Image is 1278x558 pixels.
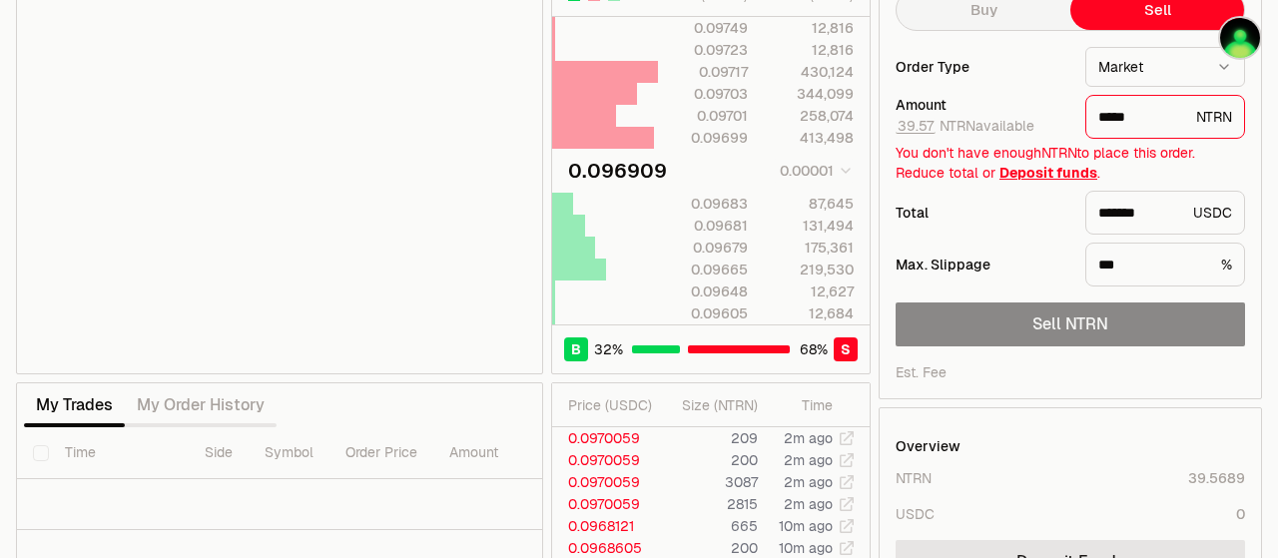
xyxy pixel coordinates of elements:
time: 2m ago [784,451,833,469]
div: 12,627 [765,281,854,301]
span: 68 % [800,339,828,359]
th: Amount [433,427,583,479]
th: Symbol [249,427,329,479]
div: Price ( USDC ) [568,395,659,415]
div: 258,074 [765,106,854,126]
div: 12,816 [765,40,854,60]
div: 0.09648 [659,281,748,301]
div: 0.09749 [659,18,748,38]
th: Order Price [329,427,433,479]
button: Select all [33,445,49,461]
span: NTRN available [896,117,1034,135]
div: 12,816 [765,18,854,38]
th: Time [49,427,189,479]
time: 2m ago [784,429,833,447]
time: 2m ago [784,495,833,513]
div: 344,099 [765,84,854,104]
div: Size ( NTRN ) [676,395,758,415]
div: 87,645 [765,194,854,214]
td: 2815 [660,493,759,515]
div: Time [775,395,833,415]
div: 0.09681 [659,216,748,236]
div: Total [896,206,1069,220]
div: 175,361 [765,238,854,258]
div: Order Type [896,60,1069,74]
div: 0.09679 [659,238,748,258]
div: 0.09717 [659,62,748,82]
div: 0.09699 [659,128,748,148]
time: 10m ago [779,539,833,557]
img: eagle 101 [1218,16,1262,60]
div: 0.09723 [659,40,748,60]
div: 0.09605 [659,303,748,323]
td: 0.0968121 [552,515,660,537]
div: NTRN [1085,95,1245,139]
div: Amount [896,98,1069,112]
a: Deposit funds [999,164,1097,182]
div: Overview [896,436,960,456]
td: 0.0970059 [552,427,660,449]
div: 0.09703 [659,84,748,104]
div: 12,684 [765,303,854,323]
time: 10m ago [779,517,833,535]
div: 0.09701 [659,106,748,126]
span: S [841,339,851,359]
div: USDC [896,504,935,524]
td: 200 [660,449,759,471]
span: B [571,339,581,359]
th: Side [189,427,249,479]
div: 0.09665 [659,260,748,279]
div: 0.09683 [659,194,748,214]
span: 32 % [594,339,623,359]
time: 2m ago [784,473,833,491]
div: 131,494 [765,216,854,236]
td: 3087 [660,471,759,493]
div: 39.5689 [1188,468,1245,488]
td: 0.0970059 [552,471,660,493]
td: 209 [660,427,759,449]
div: USDC [1085,191,1245,235]
div: 0 [1236,504,1245,524]
button: 0.00001 [774,159,854,183]
div: NTRN [896,468,932,488]
td: 0.0970059 [552,493,660,515]
button: 39.57 [896,118,936,134]
div: 413,498 [765,128,854,148]
div: % [1085,243,1245,286]
button: Market [1085,47,1245,87]
td: 665 [660,515,759,537]
div: 430,124 [765,62,854,82]
div: Max. Slippage [896,258,1069,272]
div: You don't have enough NTRN to place this order. Reduce total or . [896,143,1245,183]
td: 0.0970059 [552,449,660,471]
div: Est. Fee [896,362,947,382]
button: My Order History [125,385,277,425]
div: 0.096909 [568,157,667,185]
button: My Trades [24,385,125,425]
div: 219,530 [765,260,854,279]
